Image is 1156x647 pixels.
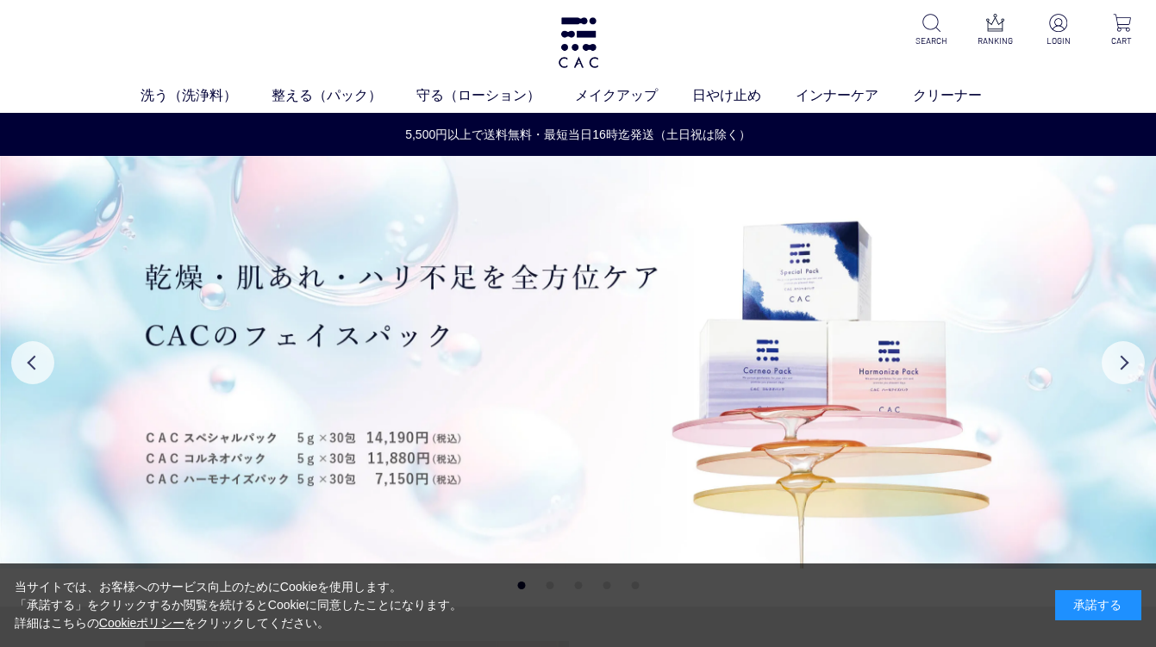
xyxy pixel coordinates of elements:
[692,85,796,106] a: 日やけ止め
[1055,590,1141,620] div: 承諾する
[556,17,601,68] img: logo
[796,85,913,106] a: インナーケア
[1038,14,1078,47] a: LOGIN
[141,85,272,106] a: 洗う（洗浄料）
[15,578,463,632] div: 当サイトでは、お客様へのサービス向上のためにCookieを使用します。 「承諾する」をクリックするか閲覧を続けるとCookieに同意したことになります。 詳細はこちらの をクリックしてください。
[913,85,1016,106] a: クリーナー
[911,34,952,47] p: SEARCH
[99,616,185,630] a: Cookieポリシー
[1102,341,1145,384] button: Next
[272,85,416,106] a: 整える（パック）
[974,34,1015,47] p: RANKING
[11,341,54,384] button: Previous
[1,126,1155,144] a: 5,500円以上で送料無料・最短当日16時迄発送（土日祝は除く）
[575,85,692,106] a: メイクアップ
[1102,34,1142,47] p: CART
[1038,34,1078,47] p: LOGIN
[911,14,952,47] a: SEARCH
[1102,14,1142,47] a: CART
[416,85,575,106] a: 守る（ローション）
[974,14,1015,47] a: RANKING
